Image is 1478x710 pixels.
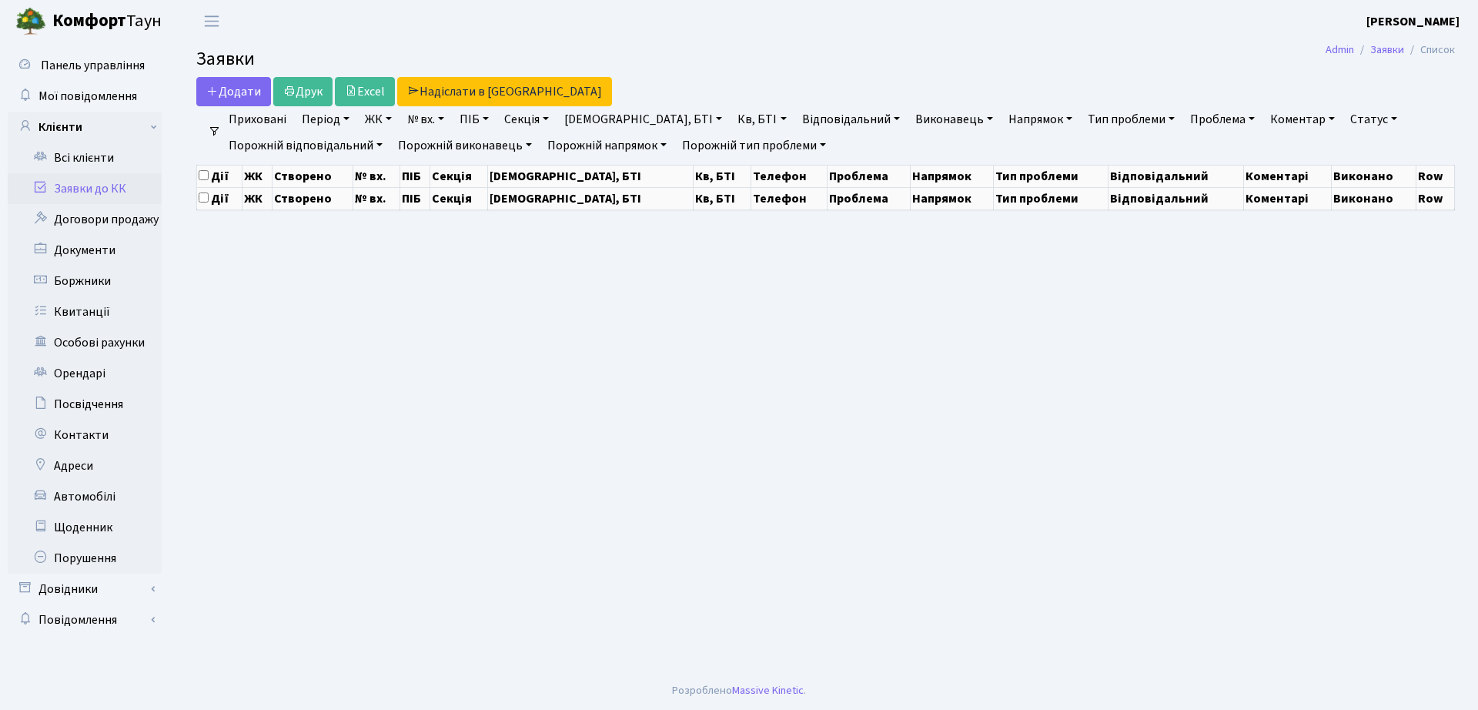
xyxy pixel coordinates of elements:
[1243,165,1332,187] th: Коментарі
[359,106,398,132] a: ЖК
[1366,12,1460,31] a: [PERSON_NAME]
[38,88,137,105] span: Мої повідомлення
[8,481,162,512] a: Автомобілі
[8,204,162,235] a: Договори продажу
[1302,34,1478,66] nav: breadcrumb
[242,165,272,187] th: ЖК
[15,6,46,37] img: logo.png
[197,165,242,187] th: Дії
[541,132,673,159] a: Порожній напрямок
[1344,106,1403,132] a: Статус
[8,296,162,327] a: Квитанції
[453,106,495,132] a: ПІБ
[8,512,162,543] a: Щоденник
[430,165,488,187] th: Секція
[1332,165,1416,187] th: Виконано
[8,327,162,358] a: Особові рахунки
[909,106,999,132] a: Виконавець
[400,187,430,209] th: ПІБ
[392,132,538,159] a: Порожній виконавець
[1326,42,1354,58] a: Admin
[1332,187,1416,209] th: Виконано
[8,235,162,266] a: Документи
[273,77,333,106] a: Друк
[8,112,162,142] a: Клієнти
[8,142,162,173] a: Всі клієнти
[693,165,751,187] th: Кв, БТІ
[1370,42,1404,58] a: Заявки
[994,165,1108,187] th: Тип проблеми
[206,83,261,100] span: Додати
[1404,42,1455,59] li: Список
[1243,187,1332,209] th: Коментарі
[272,165,353,187] th: Створено
[335,77,395,106] a: Excel
[994,187,1108,209] th: Тип проблеми
[732,682,804,698] a: Massive Kinetic
[488,165,693,187] th: [DEMOGRAPHIC_DATA], БТІ
[1108,165,1243,187] th: Відповідальний
[401,106,450,132] a: № вх.
[296,106,356,132] a: Період
[796,106,906,132] a: Відповідальний
[8,81,162,112] a: Мої повідомлення
[693,187,751,209] th: Кв, БТІ
[1264,106,1341,132] a: Коментар
[8,50,162,81] a: Панель управління
[911,187,994,209] th: Напрямок
[8,543,162,574] a: Порушення
[353,165,400,187] th: № вх.
[1002,106,1078,132] a: Напрямок
[558,106,728,132] a: [DEMOGRAPHIC_DATA], БТІ
[353,187,400,209] th: № вх.
[8,450,162,481] a: Адреси
[197,187,242,209] th: Дії
[52,8,126,33] b: Комфорт
[397,77,612,106] a: Надіслати в [GEOGRAPHIC_DATA]
[196,45,255,72] span: Заявки
[222,132,389,159] a: Порожній відповідальний
[751,187,828,209] th: Телефон
[827,165,910,187] th: Проблема
[222,106,293,132] a: Приховані
[8,420,162,450] a: Контакти
[272,187,353,209] th: Створено
[672,682,806,699] div: Розроблено .
[827,187,910,209] th: Проблема
[1416,187,1454,209] th: Row
[1108,187,1243,209] th: Відповідальний
[498,106,555,132] a: Секція
[1082,106,1181,132] a: Тип проблеми
[192,8,231,34] button: Переключити навігацію
[196,77,271,106] a: Додати
[676,132,832,159] a: Порожній тип проблеми
[911,165,994,187] th: Напрямок
[52,8,162,35] span: Таун
[1366,13,1460,30] b: [PERSON_NAME]
[8,266,162,296] a: Боржники
[8,605,162,635] a: Повідомлення
[731,106,792,132] a: Кв, БТІ
[1416,165,1454,187] th: Row
[8,574,162,605] a: Довідники
[8,358,162,389] a: Орендарі
[242,187,272,209] th: ЖК
[400,165,430,187] th: ПІБ
[430,187,488,209] th: Секція
[488,187,693,209] th: [DEMOGRAPHIC_DATA], БТІ
[751,165,828,187] th: Телефон
[8,389,162,420] a: Посвідчення
[8,173,162,204] a: Заявки до КК
[41,57,145,74] span: Панель управління
[1184,106,1261,132] a: Проблема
